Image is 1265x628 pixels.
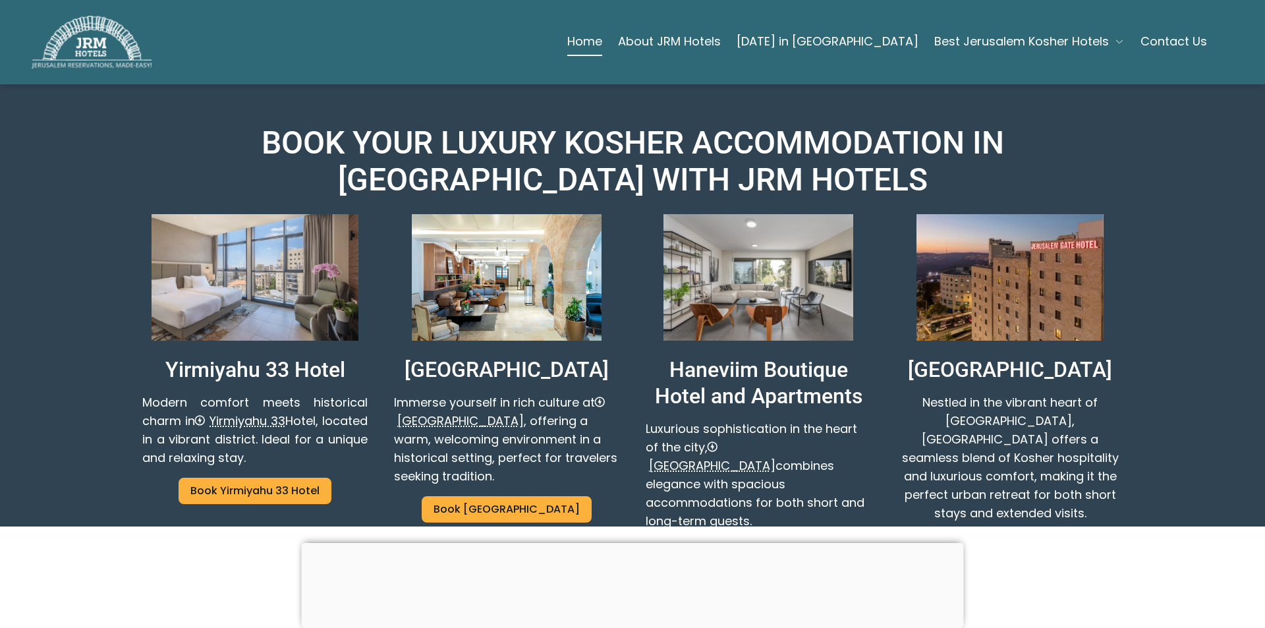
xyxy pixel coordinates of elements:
p: Yirmiyahu 33 Hotel [165,357,345,383]
a: [GEOGRAPHIC_DATA] [646,439,775,474]
span: Best Jerusalem Kosher Hotels [934,32,1109,51]
span: [GEOGRAPHIC_DATA] [649,457,775,474]
img: Haneviim Boutique Hotel and Apartments [646,214,871,341]
p: Haneviim Boutique Hotel and Apartments [646,357,871,409]
a: Contact Us [1140,28,1207,55]
a: Yirmiyahu 33 [195,413,285,429]
span: [GEOGRAPHIC_DATA] [397,413,524,429]
img: JRM Hotels [32,16,152,69]
p: Luxurious sophistication in the heart of the city, combines elegance with spacious accommodations... [646,420,871,530]
p: [GEOGRAPHIC_DATA] [908,357,1112,383]
a: [DATE] in [GEOGRAPHIC_DATA] [737,28,918,55]
p: Immerse yourself in rich culture at , offering a warm, welcoming environment in a historical sett... [394,393,619,486]
p: Modern comfort meets historical charm in Hotel, located in a vibrant district. Ideal for a unique... [142,393,368,467]
span: Yirmiyahu 33 [210,413,285,429]
a: Book [GEOGRAPHIC_DATA] [422,496,592,523]
a: About JRM Hotels [618,28,721,55]
img: Prima Palace hotel [394,214,619,341]
p: Nestled in the vibrant heart of [GEOGRAPHIC_DATA], [GEOGRAPHIC_DATA] offers a seamless blend of K... [897,393,1123,523]
a: Home [567,28,602,55]
img: Jerusalem Gate Hotel [897,214,1123,341]
a: Book Yirmiyahu 33 Hotel [179,478,331,504]
iframe: Advertisement [302,543,964,625]
button: Best Jerusalem Kosher Hotels [934,28,1125,55]
p: [GEOGRAPHIC_DATA] [405,357,609,383]
img: Yirmiyahu 33 Hotel [142,214,368,341]
h2: BOOK YOUR LUXURY KOSHER ACCOMMODATION IN [GEOGRAPHIC_DATA] WITH JRM HOTELS [142,125,1123,198]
